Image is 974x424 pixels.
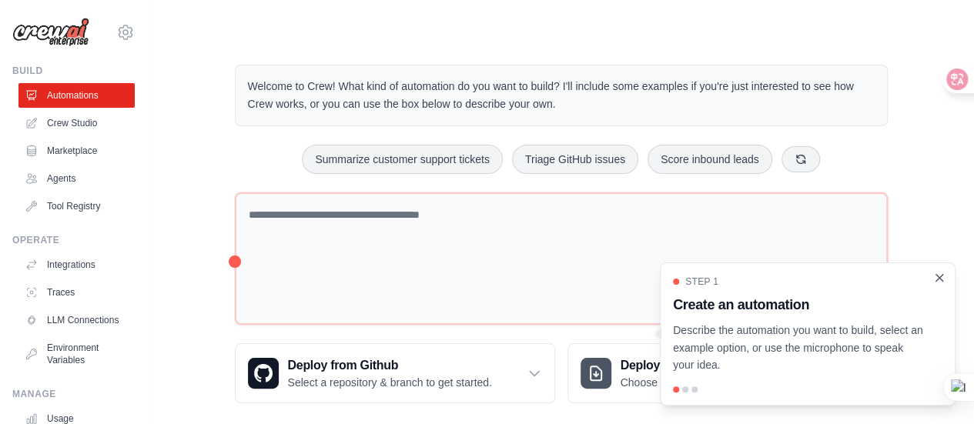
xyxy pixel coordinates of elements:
iframe: Chat Widget [897,350,974,424]
a: Automations [18,83,135,108]
a: LLM Connections [18,308,135,332]
button: Close walkthrough [933,272,946,284]
a: Agents [18,166,135,191]
button: Summarize customer support tickets [302,145,502,174]
a: Environment Variables [18,336,135,372]
div: Manage [12,388,135,400]
p: Choose a zip file to upload. [621,375,751,390]
button: Score inbound leads [648,145,772,174]
p: Select a repository & branch to get started. [288,375,492,390]
a: Marketplace [18,139,135,163]
p: Describe the automation you want to build, select an example option, or use the microphone to spe... [673,322,924,374]
h3: Deploy from Github [288,356,492,375]
a: Tool Registry [18,194,135,219]
span: Step 1 [685,275,718,288]
a: Integrations [18,252,135,277]
a: Crew Studio [18,111,135,135]
p: Welcome to Crew! What kind of automation do you want to build? I'll include some examples if you'... [248,78,875,113]
h3: Deploy from zip file [621,356,751,375]
div: Build [12,65,135,77]
a: Traces [18,280,135,305]
button: Triage GitHub issues [512,145,638,174]
img: Logo [12,18,89,47]
div: Operate [12,234,135,246]
h3: Create an automation [673,294,924,315]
